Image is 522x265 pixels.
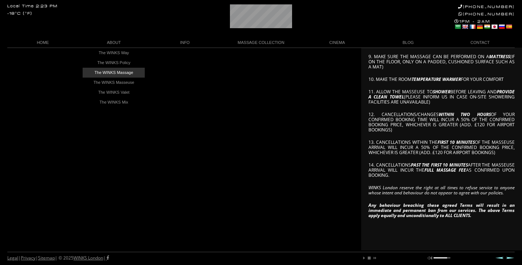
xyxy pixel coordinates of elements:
a: INFO [150,38,220,48]
em: PROVIDE A CLEAN TOWEL [368,89,515,100]
em: PAST THE FIRST 10 MINUTES [411,162,468,168]
a: MASSAGE COLLECTION [220,38,302,48]
a: next [372,256,377,260]
p: 9. MAKE SURE THE MASSAGE CAN BE PERFORMED ON A (IF ON THE FLOOR, ONLY ON A PADDED, CUSHIONED SURF... [368,54,515,70]
a: Arabic [454,24,461,30]
a: The WINKS Massage [83,68,145,78]
a: The WINKS Policy [83,58,145,68]
em: SHOWER [433,89,450,95]
a: Legal [7,255,18,261]
a: WINKS London [73,255,103,261]
p: 14. CANCELLATIONS AFTER THE MASSEUSE ARRIVAL WILL INCUR THE AS CONFIRMED UPON BOOKING. [368,163,515,178]
a: ABOUT [78,38,149,48]
a: play [362,256,366,260]
a: The WINKS Masseuse [83,78,145,87]
div: -18°C (°F) [7,12,32,16]
em: WINKS London reserve the right at all times to refuse service to anyone whose intent and behaviou... [368,184,515,196]
a: Spanish [506,24,512,30]
a: [PHONE_NUMBER] [458,4,515,9]
a: German [476,24,483,30]
em: FIRST 10 MINUTES [438,139,475,145]
a: Next [506,257,515,259]
em: Any behaviour breaching these agreed Terms will result in an immediate and permanent ban from our... [368,202,515,219]
p: 12. CANCELLATIONS/CHANGES OF YOUR CONFIRMED BOOKING TIME WILL INCUR A 50% OF THE CONFIRMED BOOKIN... [368,112,515,132]
div: 1PM - 2AM [454,19,515,31]
a: stop [367,256,371,260]
a: BLOG [372,38,443,48]
a: Japanese [491,24,498,30]
a: The WINKS Valet [83,87,145,97]
p: 11. ALLOW THE MASSEUSE TO BEFORE LEAVING AND (PLEASE INFORM US IN CASE ON-SITE SHOWERING FACILITI... [368,89,515,105]
a: CONTACT [444,38,515,48]
a: CINEMA [302,38,372,48]
div: Local Time 2:23 PM [7,4,58,8]
a: [PHONE_NUMBER] [458,12,515,16]
p: 13. CANCELLATIONS WITHIN THE OF THE MASSEUSE ARRIVAL WILL INCUR A 50% OF THE CONFIRMED BOOKING PR... [368,140,515,155]
a: French [469,24,476,30]
a: The WINKS Way [83,48,145,58]
em: TEMPERATURE WARMER [412,76,461,82]
a: English [462,24,468,30]
div: | | | © 2025 | [7,252,109,264]
a: The WINKS Mix [83,97,145,107]
a: Russian [498,24,505,30]
p: 10. MAKE THE ROOM FOR YOUR COMFORT [368,77,515,82]
em: FULL MASSAGE FEE [424,167,466,173]
a: Hindi [484,24,490,30]
em: MATTRESS [489,53,510,60]
a: mute [428,256,432,260]
em: WITHIN TWO HOURS [439,111,491,117]
a: Sitemap [38,255,55,261]
a: Privacy [21,255,35,261]
a: Prev [495,257,504,259]
a: HOME [7,38,78,48]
